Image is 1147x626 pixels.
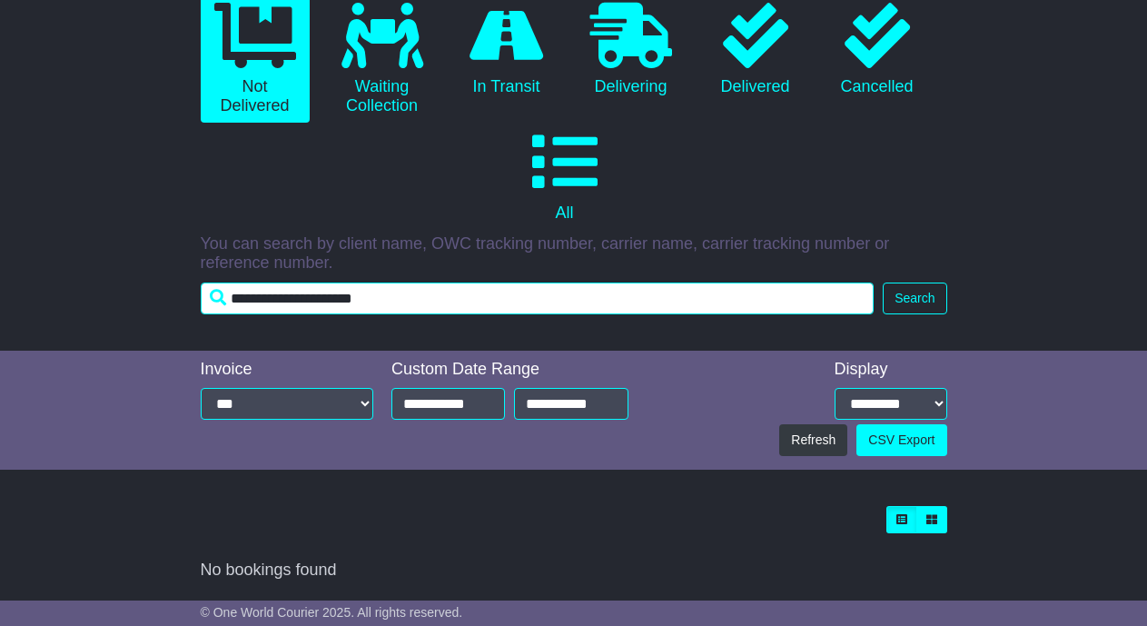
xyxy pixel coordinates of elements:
[391,360,628,380] div: Custom Date Range
[201,561,947,581] div: No bookings found
[201,605,463,620] span: © One World Courier 2025. All rights reserved.
[201,234,947,273] p: You can search by client name, OWC tracking number, carrier name, carrier tracking number or refe...
[856,424,946,456] a: CSV Export
[883,283,946,314] button: Search
[779,424,847,456] button: Refresh
[835,360,947,380] div: Display
[201,360,374,380] div: Invoice
[201,123,929,230] a: All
